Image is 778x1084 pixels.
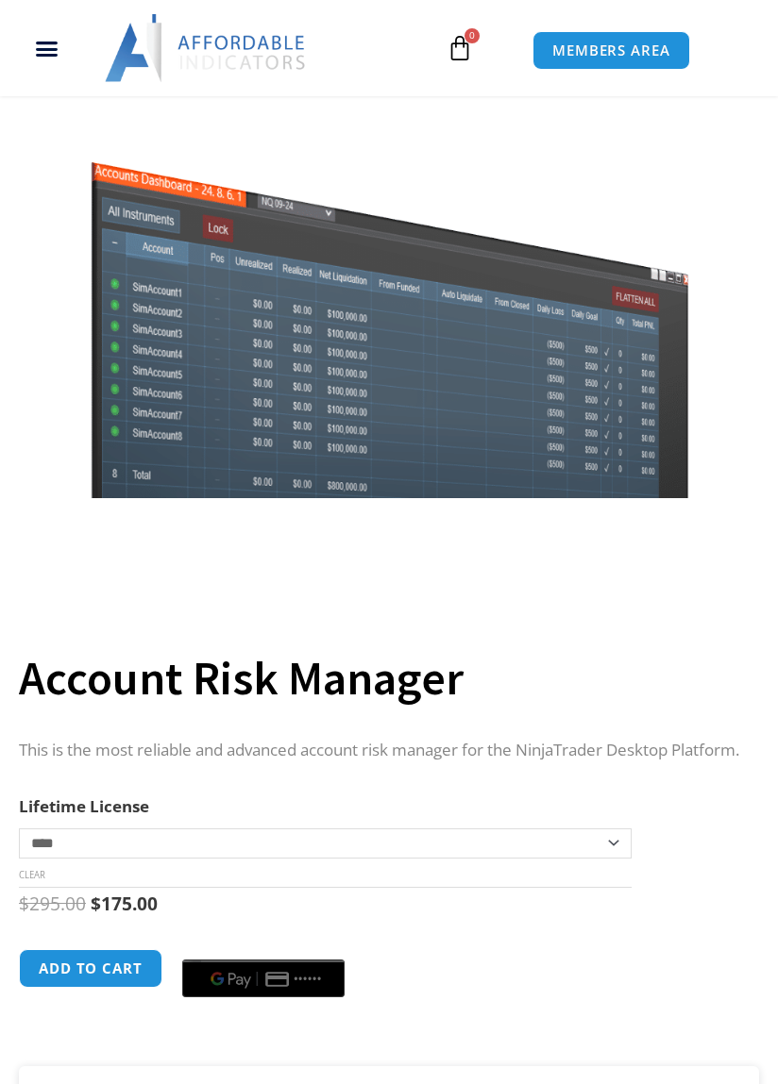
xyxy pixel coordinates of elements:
[8,30,86,66] div: Menu Toggle
[19,795,149,817] label: Lifetime License
[294,973,322,986] text: ••••••
[19,737,740,764] p: This is the most reliable and advanced account risk manager for the NinjaTrader Desktop Platform.
[465,28,480,43] span: 0
[533,31,690,70] a: MEMBERS AREA
[19,645,740,711] h1: Account Risk Manager
[552,43,670,58] span: MEMBERS AREA
[19,869,45,881] a: Clear options
[19,949,162,988] button: Add to cart
[105,14,308,82] img: LogoAI | Affordable Indicators – NinjaTrader
[19,892,29,916] span: $
[91,892,158,916] bdi: 175.00
[19,892,86,916] bdi: 295.00
[178,946,348,948] iframe: Secure payment input frame
[418,21,501,75] a: 0
[91,892,101,916] span: $
[182,959,345,997] button: Buy with GPay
